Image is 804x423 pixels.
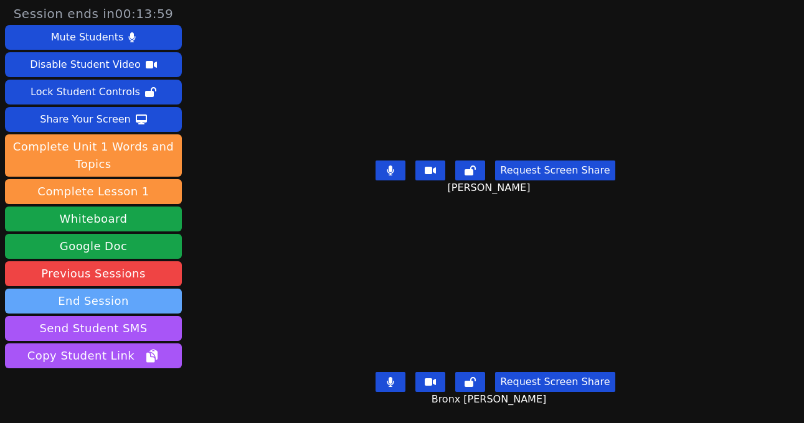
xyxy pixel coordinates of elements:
[27,347,159,365] span: Copy Student Link
[5,207,182,231] button: Whiteboard
[5,80,182,105] button: Lock Student Controls
[432,392,550,407] span: Bronx [PERSON_NAME]
[5,25,182,50] button: Mute Students
[31,82,140,102] div: Lock Student Controls
[5,261,182,286] a: Previous Sessions
[40,109,131,129] div: Share Your Screen
[5,179,182,204] button: Complete Lesson 1
[5,316,182,341] button: Send Student SMS
[115,6,174,21] time: 00:13:59
[448,180,534,195] span: [PERSON_NAME]
[5,343,182,368] button: Copy Student Link
[5,289,182,314] button: End Session
[495,372,615,392] button: Request Screen Share
[51,27,123,47] div: Mute Students
[14,5,174,22] span: Session ends in
[5,134,182,177] button: Complete Unit 1 Words and Topics
[5,234,182,259] a: Google Doc
[5,52,182,77] button: Disable Student Video
[5,107,182,132] button: Share Your Screen
[30,55,140,75] div: Disable Student Video
[495,160,615,180] button: Request Screen Share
